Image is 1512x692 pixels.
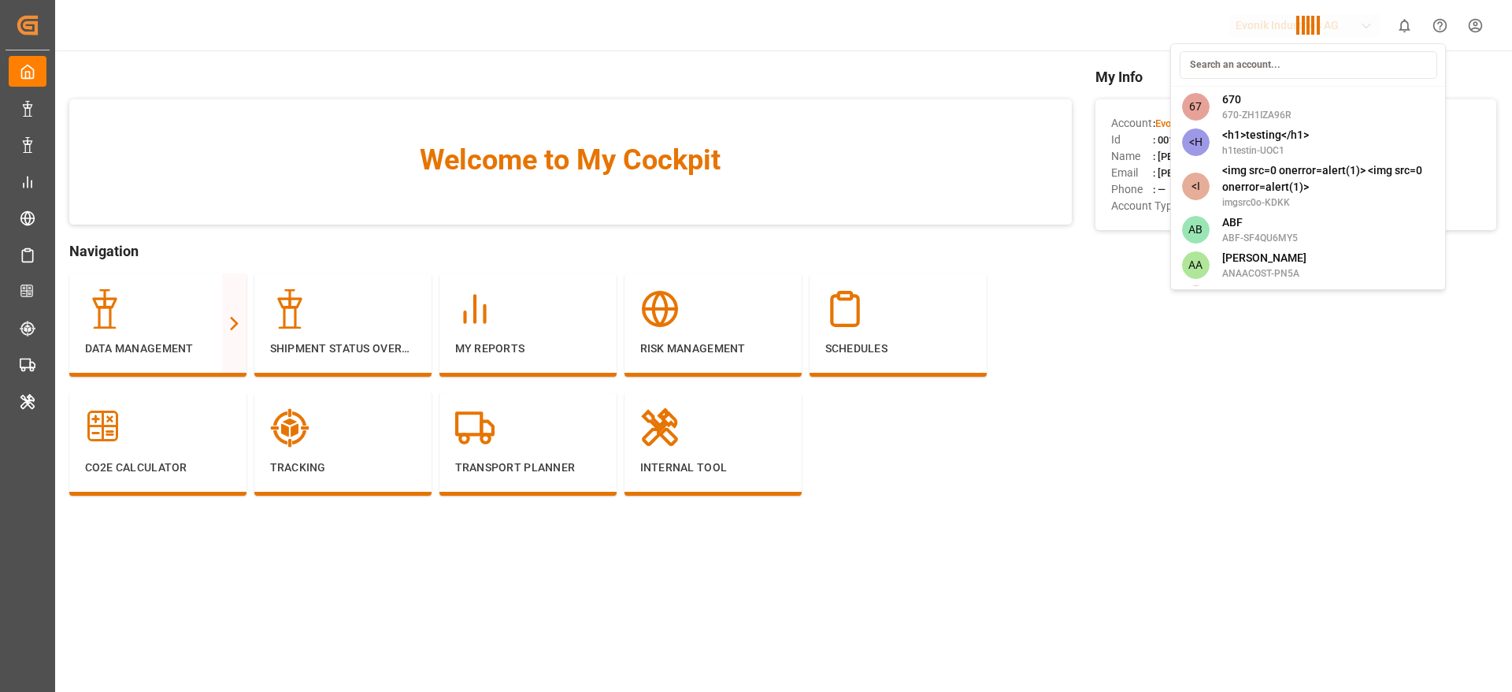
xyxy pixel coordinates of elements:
[1155,117,1249,129] span: Evonik Industries AG
[270,459,416,476] p: Tracking
[1111,181,1153,198] span: Phone
[1387,8,1422,43] button: show 0 new notifications
[1095,66,1496,87] span: My Info
[1111,115,1153,132] span: Account
[1180,51,1437,79] input: Search an account...
[85,459,231,476] p: CO2e Calculator
[1111,165,1153,181] span: Email
[455,459,601,476] p: Transport Planner
[85,340,231,357] p: Data Management
[270,340,416,357] p: Shipment Status Overview
[1153,151,1236,162] span: : [PERSON_NAME]
[69,240,1072,262] span: Navigation
[101,139,1040,181] span: Welcome to My Cockpit
[1111,132,1153,148] span: Id
[1111,198,1178,214] span: Account Type
[640,340,786,357] p: Risk Management
[640,459,786,476] p: Internal Tool
[825,340,971,357] p: Schedules
[1153,167,1399,179] span: : [PERSON_NAME][EMAIL_ADDRESS][DOMAIN_NAME]
[1111,148,1153,165] span: Name
[1153,184,1165,195] span: : —
[1153,134,1257,146] span: : 0011t000013eqN2AAI
[455,340,601,357] p: My Reports
[1153,117,1249,129] span: :
[1422,8,1458,43] button: Help Center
